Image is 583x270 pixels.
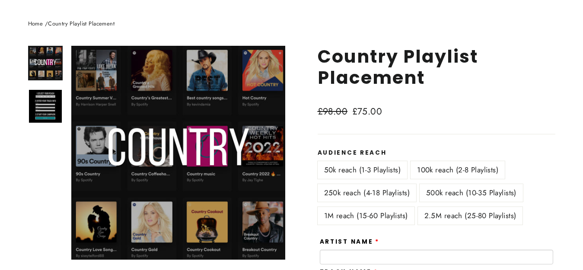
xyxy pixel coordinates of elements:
nav: breadcrumbs [28,19,555,29]
h1: Country Playlist Placement [318,46,555,88]
span: £98.00 [318,105,350,119]
label: 50k reach (1-3 Playlists) [318,161,408,179]
a: Home [28,19,43,28]
img: Country Playlist Placement [29,47,62,79]
span: £75.00 [352,105,382,118]
label: 500k reach (10-35 Playlists) [420,184,523,202]
label: Audience Reach [318,149,555,156]
label: 100k reach (2-8 Playlists) [411,161,505,179]
img: Country Playlist Placement [29,90,62,123]
span: / [45,19,48,28]
label: 2.5M reach (25-80 Playlists) [418,207,523,225]
label: Artist Name [320,238,380,245]
label: 1M reach (15-60 Playlists) [318,207,414,225]
label: 250k reach (4-18 Playlists) [318,184,416,202]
